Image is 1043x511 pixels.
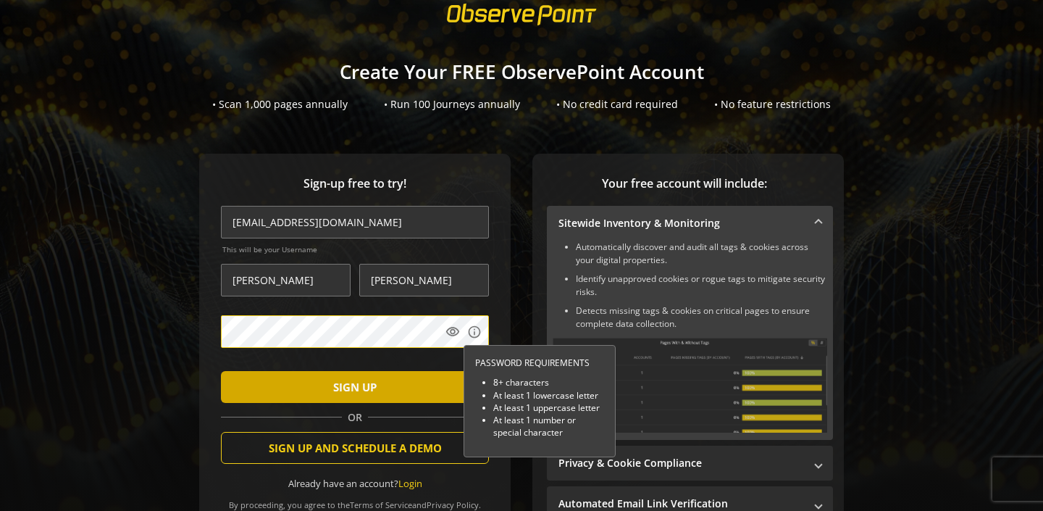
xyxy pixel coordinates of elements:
mat-expansion-panel-header: Sitewide Inventory & Monitoring [547,206,833,241]
li: At least 1 uppercase letter [493,402,604,414]
li: 8+ characters [493,376,604,389]
span: OR [342,410,368,425]
li: Automatically discover and audit all tags & cookies across your digital properties. [576,241,827,267]
input: Email Address (name@work-email.com) * [221,206,489,238]
a: Login [398,477,422,490]
mat-panel-title: Automated Email Link Verification [558,497,804,511]
span: This will be your Username [222,244,489,254]
li: Identify unapproved cookies or rogue tags to mitigate security risks. [576,273,827,299]
span: Your free account will include: [547,175,822,192]
div: • No feature restrictions [714,97,831,112]
div: By proceeding, you agree to the and . [221,490,489,510]
span: Sign-up free to try! [221,175,489,192]
input: First Name * [221,264,351,296]
span: SIGN UP AND SCHEDULE A DEMO [269,435,442,461]
span: SIGN UP [333,374,377,400]
div: • Scan 1,000 pages annually [212,97,348,112]
input: Last Name * [359,264,489,296]
li: Detects missing tags & cookies on critical pages to ensure complete data collection. [576,304,827,331]
div: • Run 100 Journeys annually [384,97,520,112]
li: At least 1 lowercase letter [493,389,604,402]
li: At least 1 number or special character [493,414,604,439]
mat-panel-title: Privacy & Cookie Compliance [558,456,804,470]
div: PASSWORD REQUIREMENTS [475,357,604,369]
a: Terms of Service [350,499,412,510]
mat-icon: visibility [445,325,460,339]
button: SIGN UP AND SCHEDULE A DEMO [221,432,489,464]
button: SIGN UP [221,371,489,403]
mat-icon: info [467,325,482,339]
mat-panel-title: Sitewide Inventory & Monitoring [558,216,804,230]
mat-expansion-panel-header: Privacy & Cookie Compliance [547,446,833,481]
div: Already have an account? [221,477,489,491]
div: • No credit card required [556,97,678,112]
div: Sitewide Inventory & Monitoring [547,241,833,440]
img: Sitewide Inventory & Monitoring [553,338,827,433]
a: Privacy Policy [427,499,479,510]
